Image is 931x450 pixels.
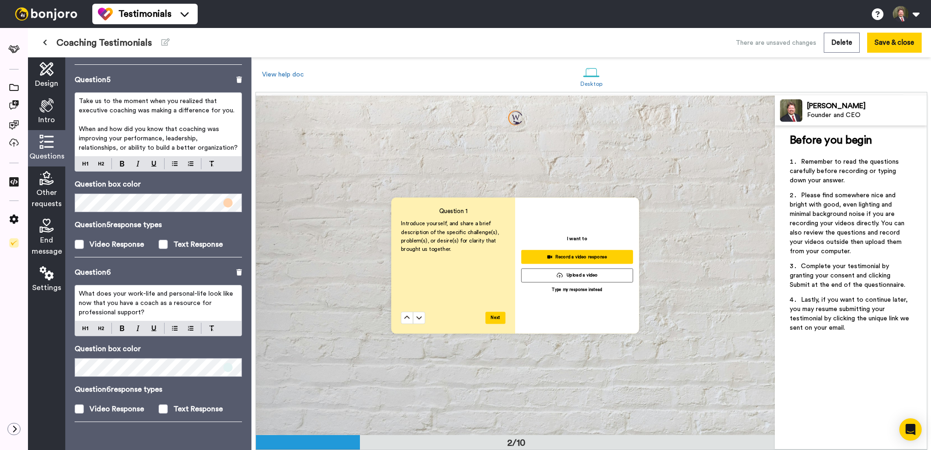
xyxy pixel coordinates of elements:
button: Upload a video [521,269,633,283]
div: Video Response [90,239,144,250]
p: Question box color [75,179,242,190]
div: Text Response [173,403,223,415]
div: Text Response [173,239,223,250]
img: underline-mark.svg [151,161,157,166]
span: Introduce yourself, and share a brief description of the specific challenge(s), problem(s), or de... [401,221,500,252]
img: tm-color.svg [98,7,113,21]
span: Settings [32,282,61,293]
span: Testimonials [118,7,172,21]
div: Open Intercom Messenger [899,418,922,441]
p: Question box color [75,343,242,354]
span: What does your work-life and personal-life look like now that you have a coach as a resource for ... [79,291,235,316]
img: bulleted-block.svg [172,160,178,167]
button: Next [486,312,506,324]
div: There are unsaved changes [736,38,816,48]
img: heading-one-block.svg [83,325,88,332]
img: bold-mark.svg [120,161,124,166]
span: Before you begin [790,135,872,146]
div: Video Response [90,403,144,415]
span: Lastly, if you want to continue later, you may resume submitting your testimonial by clicking the... [790,297,911,331]
img: heading-two-block.svg [98,160,104,167]
p: I want to [567,235,587,242]
img: numbered-block.svg [188,160,193,167]
p: Question 5 [75,74,110,85]
p: Question 6 [75,267,111,278]
button: Record a video response [521,250,633,264]
img: f7fa9f90-a938-4ef3-9e6c-2a61707e0617 [508,111,523,125]
img: heading-one-block.svg [83,160,88,167]
a: View help doc [262,71,304,78]
div: Desktop [580,81,602,87]
span: Other requests [32,187,62,209]
img: underline-mark.svg [151,325,157,331]
img: italic-mark.svg [136,325,140,331]
span: Complete your testimonial by granting your consent and clicking Submit at the end of the question... [790,263,905,288]
img: bj-logo-header-white.svg [11,7,81,21]
span: Design [35,78,58,89]
img: bulleted-block.svg [172,325,178,332]
span: Coaching Testimonials [56,36,152,49]
div: Founder and CEO [807,111,926,119]
img: clear-format.svg [209,161,214,166]
span: End message [32,235,62,257]
span: Intro [38,114,55,125]
button: Delete [824,33,860,53]
img: heading-two-block.svg [98,325,104,332]
img: italic-mark.svg [136,161,140,166]
button: Save & close [867,33,922,53]
span: Please find somewhere nice and bright with good, even lighting and minimal background noise if yo... [790,192,906,255]
div: Record a video response [526,253,628,261]
h4: Question 1 [401,207,505,215]
span: Questions [29,151,64,162]
span: Take us to the moment when you realized that executive coaching was making a difference for you. [79,98,234,114]
p: Type my response instead [552,287,603,293]
span: When and how did you know that coaching was improving your performance, leadership, relationships... [79,126,238,151]
div: [PERSON_NAME] [807,102,926,111]
img: Profile Image [780,99,802,122]
p: Question 6 response types [75,384,242,395]
div: 2/10 [494,436,538,450]
img: Checklist.svg [9,238,19,248]
p: Question 5 response types [75,219,242,230]
span: Remember to read the questions carefully before recording or typing down your answer. [790,159,901,184]
a: Desktop [576,60,607,92]
img: bold-mark.svg [120,325,124,331]
img: clear-format.svg [209,325,214,331]
img: numbered-block.svg [188,325,193,332]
